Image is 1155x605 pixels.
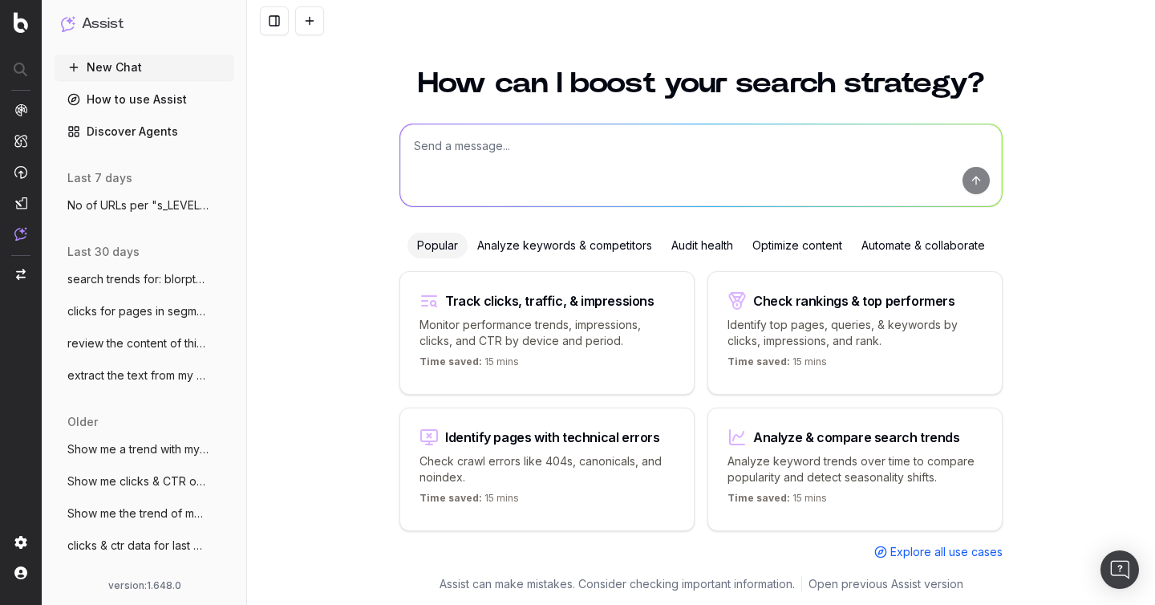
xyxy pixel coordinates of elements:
h1: Assist [82,13,124,35]
span: older [67,414,98,430]
button: Show me a trend with my website's clicks [55,436,234,462]
button: Show me the trend of my website's clicks [55,501,234,526]
img: Intelligence [14,134,27,148]
img: Studio [14,197,27,209]
div: Audit health [662,233,743,258]
span: Time saved: [419,355,482,367]
span: No of URLs per "s_LEVEL2_FOLDERS" [67,197,209,213]
p: 15 mins [727,492,827,511]
div: Analyze keywords & competitors [468,233,662,258]
span: search trends for: blorptastic furniture [67,271,209,287]
button: clicks for pages in segmentation s_LEVEL [55,298,234,324]
span: Time saved: [727,355,790,367]
div: Automate & collaborate [852,233,995,258]
img: Setting [14,536,27,549]
span: Time saved: [419,492,482,504]
h1: How can I boost your search strategy? [399,69,1003,98]
span: last 30 days [67,244,140,260]
img: Assist [61,16,75,31]
p: 15 mins [419,355,519,375]
p: Identify top pages, queries, & keywords by clicks, impressions, and rank. [727,317,983,349]
p: 15 mins [419,492,519,511]
img: Assist [14,227,27,241]
div: Track clicks, traffic, & impressions [445,294,654,307]
span: clicks for pages in segmentation s_LEVEL [67,303,209,319]
div: Analyze & compare search trends [753,431,960,444]
span: Show me clicks & CTR on last 7 days vs p [67,473,209,489]
img: My account [14,566,27,579]
button: search trends for: blorptastic furniture [55,266,234,292]
div: Check rankings & top performers [753,294,955,307]
span: extract the text from my page: [URL] [67,367,209,384]
div: Optimize content [743,233,852,258]
span: Time saved: [727,492,790,504]
span: clicks & ctr data for last 7 days [67,538,209,554]
p: Monitor performance trends, impressions, clicks, and CTR by device and period. [419,317,675,349]
p: 15 mins [727,355,827,375]
span: last 7 days [67,170,132,186]
a: Open previous Assist version [808,576,963,592]
button: New Chat [55,55,234,80]
img: Botify logo [14,12,28,33]
span: Explore all use cases [890,544,1003,560]
img: Analytics [14,104,27,116]
img: Switch project [16,269,26,280]
button: clicks & ctr data for last 7 days [55,533,234,558]
a: How to use Assist [55,87,234,112]
img: Activation [14,165,27,179]
button: extract the text from my page: [URL] [55,363,234,388]
a: Explore all use cases [874,544,1003,560]
span: review the content of this page and prop [67,335,209,351]
span: GoogleAIMode: is it possible / planned t [67,570,209,586]
button: GoogleAIMode: is it possible / planned t [55,565,234,591]
span: Show me the trend of my website's clicks [67,506,209,522]
p: Assist can make mistakes. Consider checking important information. [440,576,795,592]
div: Open Intercom Messenger [1100,550,1139,589]
p: Analyze keyword trends over time to compare popularity and detect seasonality shifts. [727,453,983,485]
div: version: 1.648.0 [61,579,228,592]
button: Assist [61,13,228,35]
button: review the content of this page and prop [55,331,234,356]
button: Show me clicks & CTR on last 7 days vs p [55,469,234,494]
p: Check crawl errors like 404s, canonicals, and noindex. [419,453,675,485]
div: Identify pages with technical errors [445,431,660,444]
a: Discover Agents [55,119,234,144]
span: Show me a trend with my website's clicks [67,441,209,457]
button: No of URLs per "s_LEVEL2_FOLDERS" [55,193,234,218]
div: Popular [407,233,468,258]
